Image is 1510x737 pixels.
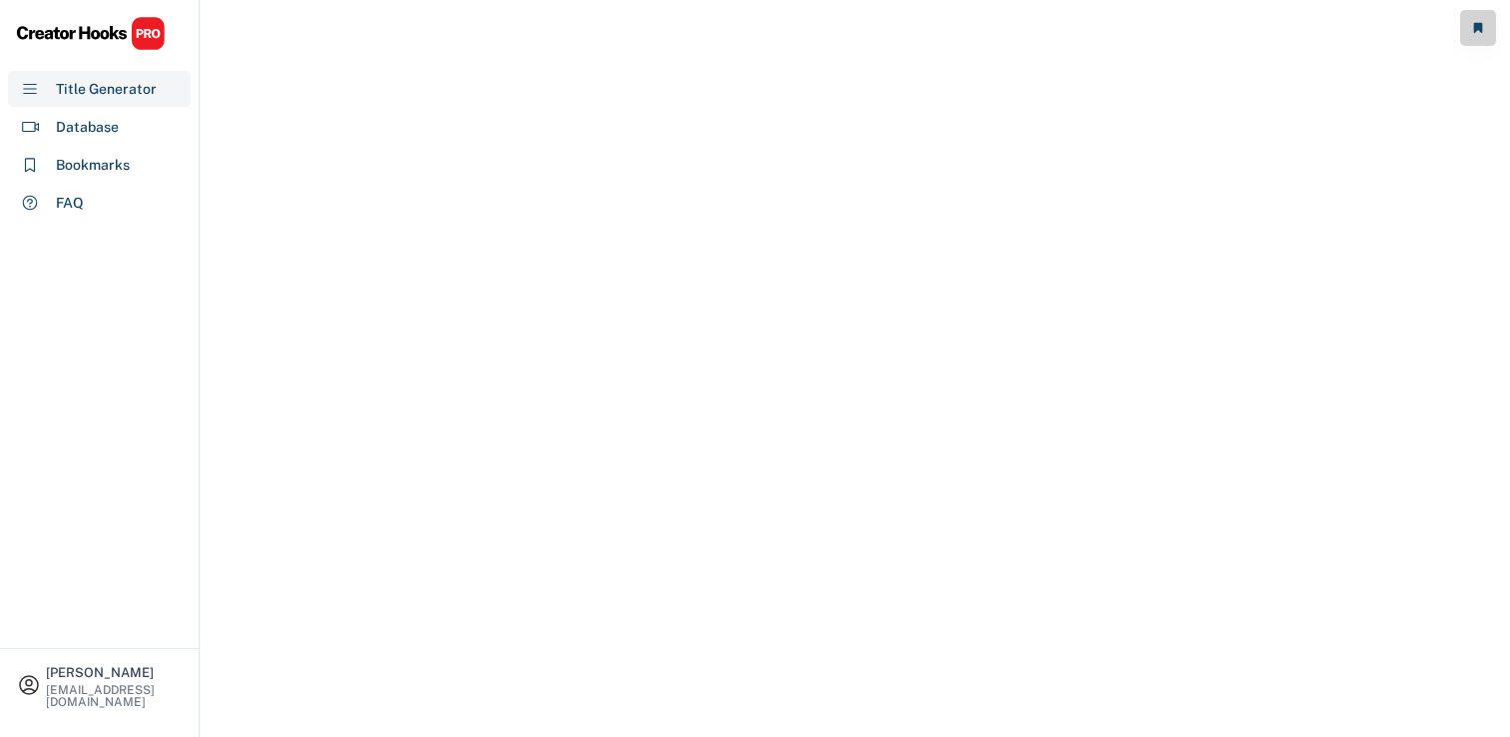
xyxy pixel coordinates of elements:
[46,684,182,708] div: [EMAIL_ADDRESS][DOMAIN_NAME]
[46,666,182,679] div: [PERSON_NAME]
[16,16,166,51] img: CHPRO%20Logo.svg
[56,193,84,214] div: FAQ
[56,155,130,176] div: Bookmarks
[56,117,119,138] div: Database
[56,79,157,100] div: Title Generator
